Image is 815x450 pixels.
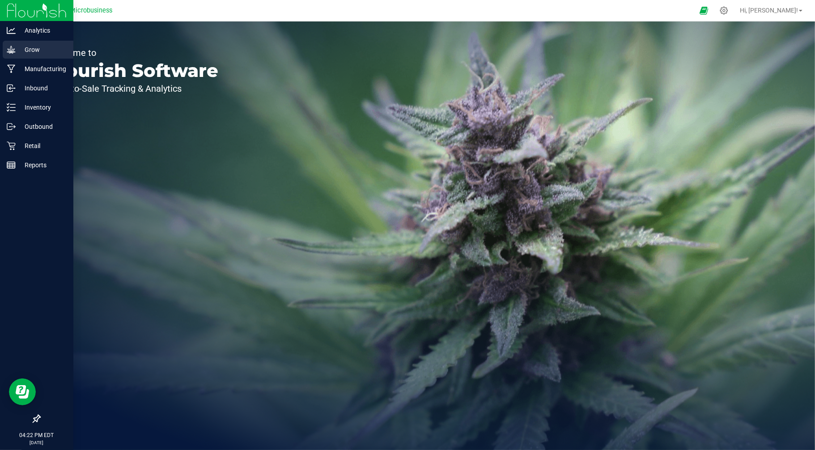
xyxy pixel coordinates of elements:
[16,25,69,36] p: Analytics
[740,7,798,14] span: Hi, [PERSON_NAME]!
[718,6,730,15] div: Manage settings
[9,378,36,405] iframe: Resource center
[70,7,113,14] span: Microbusiness
[4,431,69,439] p: 04:22 PM EDT
[16,64,69,74] p: Manufacturing
[4,439,69,446] p: [DATE]
[48,62,218,80] p: Flourish Software
[16,102,69,113] p: Inventory
[7,122,16,131] inline-svg: Outbound
[7,45,16,54] inline-svg: Grow
[7,161,16,170] inline-svg: Reports
[48,48,218,57] p: Welcome to
[16,121,69,132] p: Outbound
[7,26,16,35] inline-svg: Analytics
[694,2,714,19] span: Open Ecommerce Menu
[16,140,69,151] p: Retail
[7,64,16,73] inline-svg: Manufacturing
[7,84,16,93] inline-svg: Inbound
[7,103,16,112] inline-svg: Inventory
[16,83,69,93] p: Inbound
[48,84,218,93] p: Seed-to-Sale Tracking & Analytics
[16,160,69,170] p: Reports
[7,141,16,150] inline-svg: Retail
[16,44,69,55] p: Grow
